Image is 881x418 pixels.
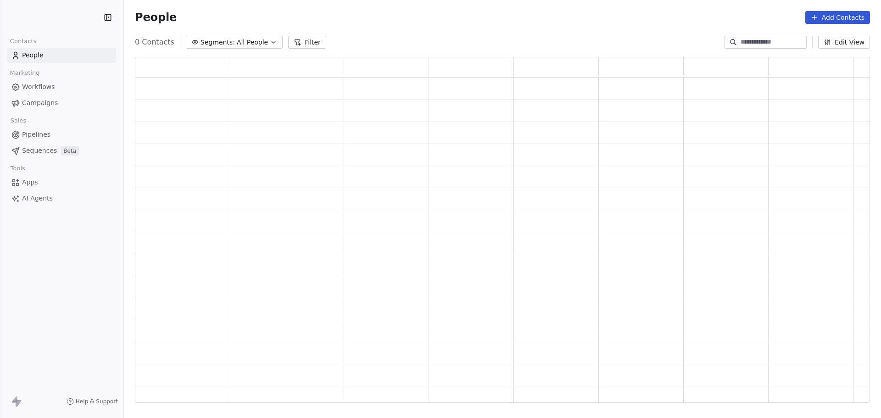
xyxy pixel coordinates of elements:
[7,95,116,111] a: Campaigns
[22,82,55,92] span: Workflows
[6,114,30,128] span: Sales
[22,146,57,156] span: Sequences
[22,178,38,187] span: Apps
[6,162,29,175] span: Tools
[135,37,174,48] span: 0 Contacts
[805,11,870,24] button: Add Contacts
[61,146,79,156] span: Beta
[135,11,177,24] span: People
[7,191,116,206] a: AI Agents
[7,127,116,142] a: Pipelines
[288,36,326,49] button: Filter
[237,38,268,47] span: All People
[7,79,116,95] a: Workflows
[201,38,235,47] span: Segments:
[6,66,44,80] span: Marketing
[7,175,116,190] a: Apps
[7,143,116,158] a: SequencesBeta
[7,48,116,63] a: People
[22,130,50,139] span: Pipelines
[22,98,58,108] span: Campaigns
[67,398,118,405] a: Help & Support
[76,398,118,405] span: Help & Support
[6,34,40,48] span: Contacts
[22,194,53,203] span: AI Agents
[818,36,870,49] button: Edit View
[22,50,44,60] span: People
